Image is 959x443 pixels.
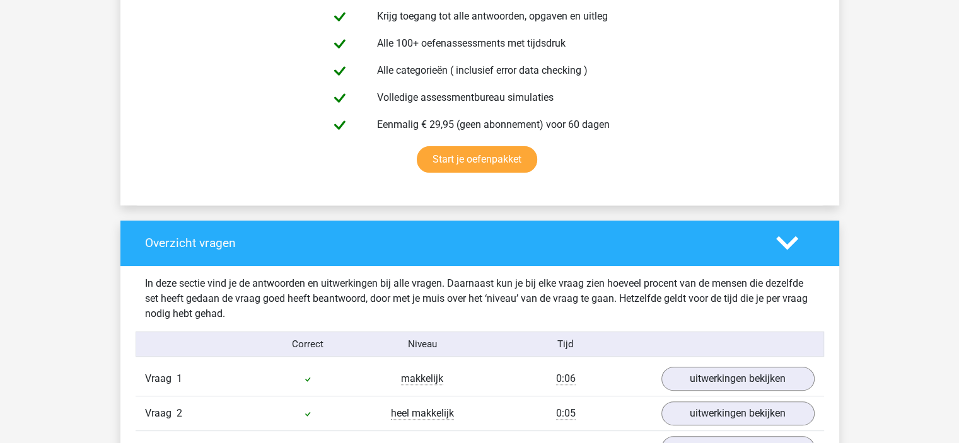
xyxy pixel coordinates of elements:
[479,337,651,352] div: Tijd
[145,406,177,421] span: Vraag
[177,372,182,384] span: 1
[136,276,824,321] div: In deze sectie vind je de antwoorden en uitwerkingen bij alle vragen. Daarnaast kun je bij elke v...
[145,371,177,386] span: Vraag
[661,367,815,391] a: uitwerkingen bekijken
[250,337,365,352] div: Correct
[556,407,576,420] span: 0:05
[145,236,757,250] h4: Overzicht vragen
[556,372,576,385] span: 0:06
[661,401,815,425] a: uitwerkingen bekijken
[177,407,182,419] span: 2
[391,407,454,420] span: heel makkelijk
[417,146,537,173] a: Start je oefenpakket
[401,372,443,385] span: makkelijk
[365,337,480,352] div: Niveau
